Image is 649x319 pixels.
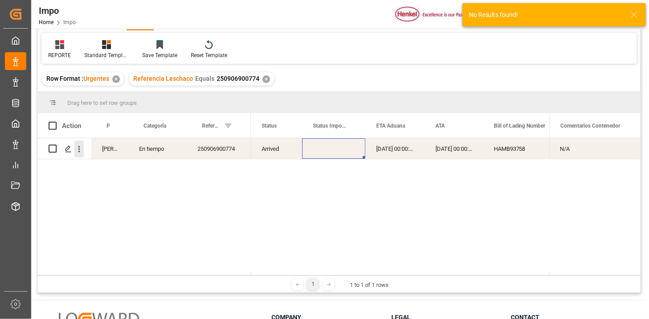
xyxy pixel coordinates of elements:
[187,138,251,159] div: 250906900774
[39,4,76,17] div: Impo
[262,123,277,129] span: Status
[142,51,177,59] div: Save Template
[91,138,128,159] div: [PERSON_NAME]
[67,99,137,106] span: Drag here to set row groups
[469,10,622,20] div: No Results found!
[133,75,193,82] span: Referencia Leschaco
[83,75,109,82] span: Urgentes
[550,138,641,159] div: N/A
[46,75,83,82] span: Row Format :
[308,279,319,290] div: 1
[263,75,270,83] div: ✕
[107,123,110,129] span: Persona responsable de seguimiento
[191,51,227,59] div: Reset Template
[144,123,166,129] span: Categoría
[435,123,445,129] span: ATA
[395,7,470,22] img: Henkel%20logo.jpg_1689854090.jpg
[350,281,389,290] div: 1 to 1 of 1 rows
[561,123,620,129] span: Comentarios Contenedor
[84,51,129,59] div: Standard Templates
[217,75,259,82] span: 250906900774
[38,138,251,159] div: Press SPACE to select this row.
[483,138,572,159] div: HAMB93758
[62,122,81,130] div: Action
[112,75,120,83] div: ✕
[195,75,214,82] span: Equals
[39,19,53,25] a: Home
[251,138,302,159] div: Arrived
[202,123,221,129] span: Referencia Leschaco
[366,138,425,159] div: [DATE] 00:00:00
[128,138,187,159] div: En tiempo
[425,138,483,159] div: [DATE] 00:00:00
[313,123,347,129] span: Status Importación
[376,123,405,129] span: ETA Aduana
[48,51,71,59] div: REPORTE
[494,123,546,129] span: Bill of Lading Number
[550,138,641,159] div: Press SPACE to select this row.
